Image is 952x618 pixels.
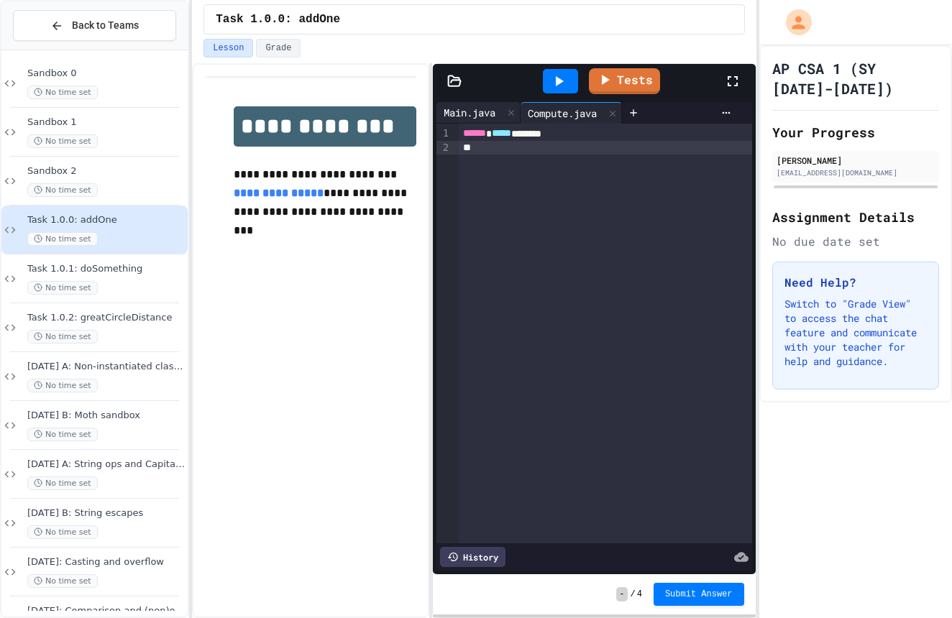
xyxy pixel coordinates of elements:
span: No time set [27,183,98,197]
div: No due date set [772,233,939,250]
div: Compute.java [521,102,622,124]
span: No time set [27,476,98,490]
button: Submit Answer [654,583,744,606]
h3: Need Help? [784,274,927,291]
span: No time set [27,379,98,392]
span: No time set [27,574,98,588]
div: History [440,547,505,567]
button: Grade [256,39,301,57]
span: Task 1.0.1: doSomething [27,263,185,275]
span: No time set [27,86,98,99]
div: Main.java [436,102,521,124]
span: No time set [27,232,98,246]
span: [DATE]: Comparison and (non)equality operators [27,605,185,617]
div: Compute.java [521,106,604,121]
span: [DATE] B: Moth sandbox [27,410,185,422]
span: 4 [637,589,642,600]
span: [DATE] A: Non-instantiated classes [27,361,185,373]
span: Sandbox 0 [27,68,185,80]
div: 2 [436,141,451,154]
span: Task 1.0.0: addOne [27,214,185,226]
span: [DATE]: Casting and overflow [27,556,185,568]
span: No time set [27,525,98,539]
span: Sandbox 2 [27,165,185,177]
div: My Account [771,6,815,39]
span: No time set [27,428,98,441]
button: Back to Teams [13,10,176,41]
span: [DATE] B: String escapes [27,507,185,520]
h2: Assignment Details [772,207,939,227]
span: / [631,589,636,600]
p: Switch to "Grade View" to access the chat feature and communicate with your teacher for help and ... [784,297,927,369]
span: Sandbox 1 [27,116,185,129]
span: Task 1.0.2: greatCircleDistance [27,312,185,324]
span: No time set [27,330,98,343]
h1: AP CSA 1 (SY [DATE]-[DATE]) [772,58,939,98]
button: Lesson [203,39,253,57]
div: [PERSON_NAME] [777,154,935,167]
span: Submit Answer [665,589,733,600]
span: - [616,587,627,601]
div: Main.java [436,105,503,120]
span: Task 1.0.0: addOne [216,11,340,28]
div: [EMAIL_ADDRESS][DOMAIN_NAME] [777,167,935,178]
span: Back to Teams [72,18,139,33]
span: No time set [27,281,98,295]
span: No time set [27,134,98,148]
span: [DATE] A: String ops and Capital-M Math [27,458,185,471]
div: 1 [436,126,451,141]
h2: Your Progress [772,122,939,142]
a: Tests [589,68,660,94]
